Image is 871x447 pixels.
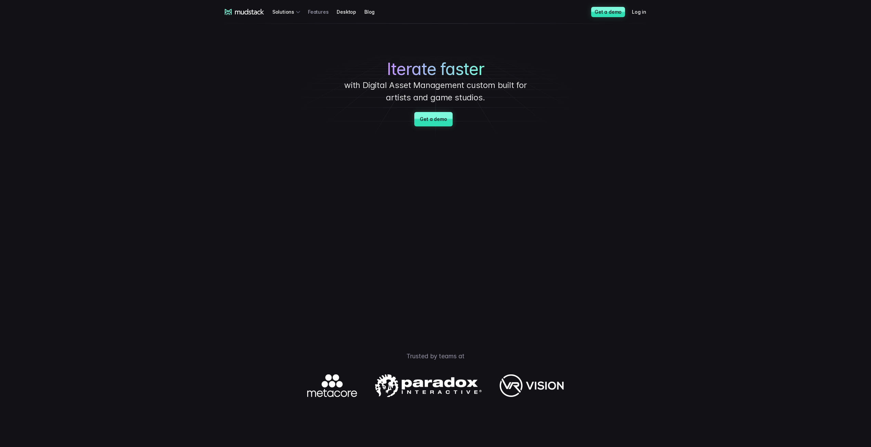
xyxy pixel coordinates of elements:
[114,0,140,6] span: Last name
[333,79,538,104] p: with Digital Asset Management custom built for artists and game studios.
[2,124,6,129] input: Work with outsourced artists?
[632,5,654,18] a: Log in
[414,112,452,126] a: Get a demo
[272,5,302,18] div: Solutions
[114,57,146,62] span: Art team size
[387,59,484,79] span: Iterate faster
[591,7,625,17] a: Get a demo
[307,374,564,397] img: Logos of companies using mudstack.
[114,28,133,34] span: Job title
[308,5,337,18] a: Features
[364,5,383,18] a: Blog
[337,5,364,18] a: Desktop
[8,124,80,130] span: Work with outsourced artists?
[196,351,675,361] p: Trusted by teams at
[225,9,264,15] a: mudstack logo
